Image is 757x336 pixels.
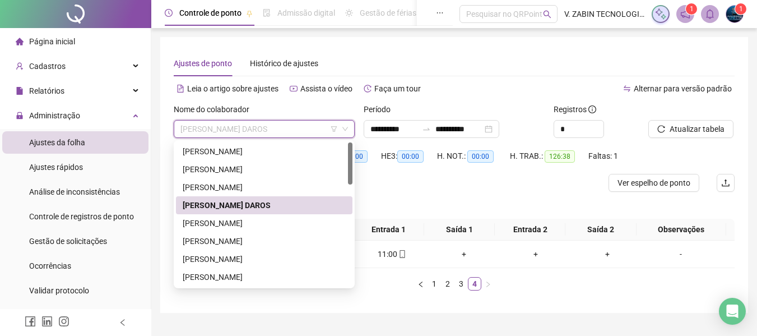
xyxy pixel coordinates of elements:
[29,138,85,147] span: Ajustes da folha
[657,125,665,133] span: reload
[16,38,24,45] span: home
[564,8,645,20] span: V. ZABIN TECNOLOGIA E COMÉRCIO EIRRELLI
[29,261,71,270] span: Ocorrências
[719,298,746,325] div: Open Intercom Messenger
[360,8,416,17] span: Gestão de férias
[374,84,421,93] span: Faça um tour
[183,235,346,247] div: [PERSON_NAME]
[481,277,495,291] li: Próxima página
[176,142,352,160] div: ALINE CRISTINA SEGATELLI SILVA
[565,219,636,241] th: Saída 2
[263,9,271,17] span: file-done
[16,112,24,119] span: lock
[397,150,424,163] span: 00:00
[364,85,371,93] span: history
[177,85,184,93] span: file-text
[422,125,431,134] span: to
[442,278,454,290] a: 2
[543,10,551,19] span: search
[364,103,398,116] label: Período
[381,150,437,163] div: HE 3:
[354,219,424,241] th: Entrada 1
[634,84,732,93] span: Alternar para versão padrão
[331,126,337,132] span: filter
[739,5,743,13] span: 1
[300,84,352,93] span: Assista o vídeo
[29,37,75,46] span: Página inicial
[180,121,348,137] span: DIEGO PELISSARI DAROS
[576,248,639,260] div: +
[609,174,699,192] button: Ver espelho de ponto
[29,187,120,196] span: Análise de inconsistências
[183,253,346,265] div: [PERSON_NAME]
[721,178,730,187] span: upload
[670,123,725,135] span: Atualizar tabela
[437,150,510,163] div: H. NOT.:
[176,268,352,286] div: GABRIELLI ANDRÉ DAVINO
[641,223,722,236] span: Observações
[179,8,242,17] span: Controle de ponto
[436,9,444,17] span: ellipsis
[467,150,494,163] span: 00:00
[176,250,352,268] div: FELIPE GABRIEL DE LIMA VEIGA
[29,111,80,120] span: Administração
[414,277,428,291] li: Página anterior
[617,177,690,189] span: Ver espelho de ponto
[165,9,173,17] span: clock-circle
[504,248,567,260] div: +
[277,8,335,17] span: Admissão digital
[250,57,318,70] div: Histórico de ajustes
[735,3,746,15] sup: Atualize o seu contato no menu Meus Dados
[119,319,127,326] span: left
[183,271,346,283] div: [PERSON_NAME]
[183,181,346,194] div: [PERSON_NAME]
[29,86,64,95] span: Relatórios
[623,85,631,93] span: swap
[176,232,352,250] div: FABIO DE OLIVEIRA LEITE
[705,9,715,19] span: bell
[588,105,596,113] span: info-circle
[686,3,697,15] sup: 1
[468,277,481,291] li: 4
[29,286,89,295] span: Validar protocolo
[187,84,278,93] span: Leia o artigo sobre ajustes
[174,103,257,116] label: Nome do colaborador
[41,316,53,327] span: linkedin
[454,277,468,291] li: 3
[680,9,690,19] span: notification
[648,120,733,138] button: Atualizar tabela
[16,87,24,95] span: file
[16,62,24,70] span: user-add
[417,281,424,288] span: left
[29,212,134,221] span: Controle de registros de ponto
[183,217,346,229] div: [PERSON_NAME]
[58,316,69,327] span: instagram
[174,57,232,70] div: Ajustes de ponto
[545,150,575,163] span: 126:38
[361,248,424,260] div: 11:00
[726,6,743,22] img: 8920
[183,199,346,211] div: [PERSON_NAME] DAROS
[648,248,714,260] div: -
[485,281,491,288] span: right
[176,214,352,232] div: ESTER DE OLIVEIRA BARBOSA
[246,10,253,17] span: pushpin
[510,150,588,163] div: H. TRAB.:
[183,163,346,176] div: [PERSON_NAME]
[345,9,353,17] span: sun
[441,277,454,291] li: 2
[637,219,726,241] th: Observações
[433,248,495,260] div: +
[176,160,352,178] div: ANA BEATRIZ FERRARI MUSTAFE
[495,219,565,241] th: Entrada 2
[690,5,694,13] span: 1
[176,178,352,196] div: BRENDA LIMA DE SANTOS
[455,278,467,290] a: 3
[176,196,352,214] div: DIEGO PELISSARI DAROS
[183,145,346,158] div: [PERSON_NAME]
[29,163,83,172] span: Ajustes rápidos
[397,250,406,258] span: mobile
[428,278,440,290] a: 1
[654,8,667,20] img: sparkle-icon.fc2bf0ac1784a2077858766a79e2daf3.svg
